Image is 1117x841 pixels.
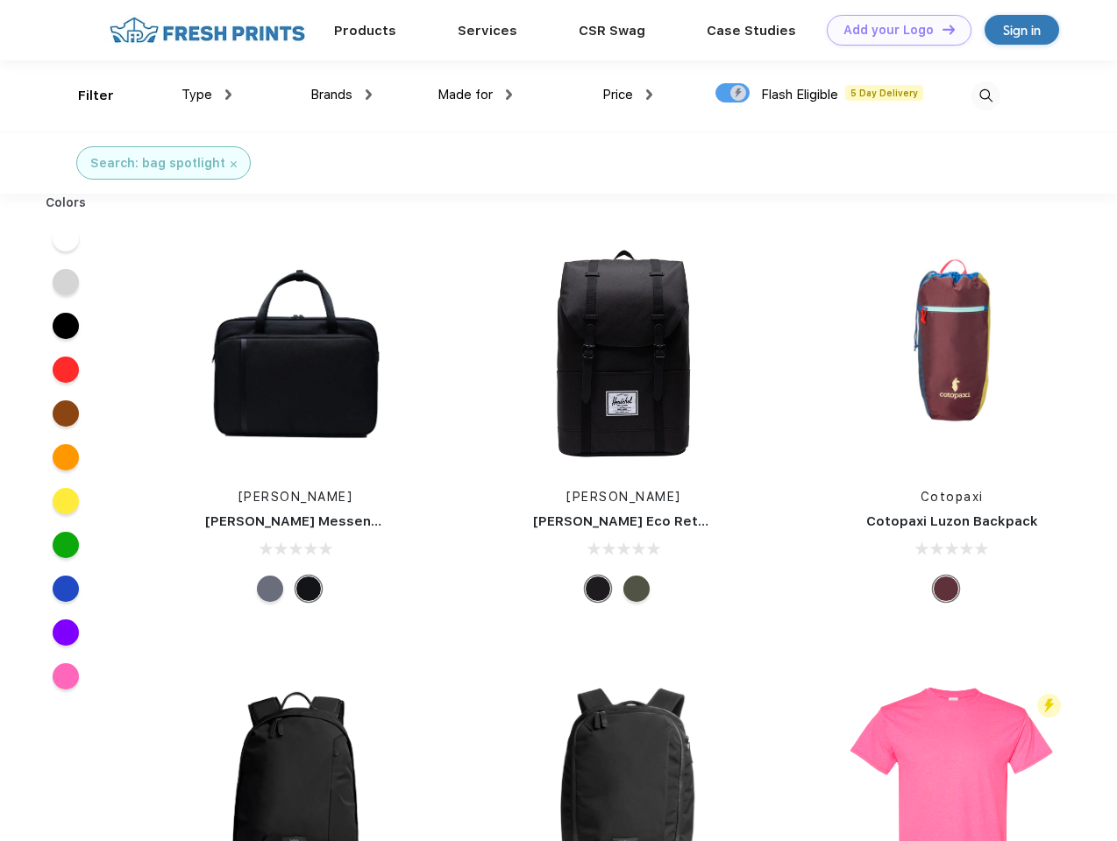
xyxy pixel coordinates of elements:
[533,513,892,529] a: [PERSON_NAME] Eco Retreat 15" Computer Backpack
[943,25,955,34] img: DT
[78,86,114,106] div: Filter
[566,490,681,504] a: [PERSON_NAME]
[507,237,740,470] img: func=resize&h=266
[295,576,322,602] div: Black
[866,513,1038,529] a: Cotopaxi Luzon Backpack
[181,87,212,102] span: Type
[602,87,633,102] span: Price
[985,15,1059,45] a: Sign in
[104,15,310,46] img: fo%20logo%202.webp
[205,513,395,529] a: [PERSON_NAME] Messenger
[836,237,1069,470] img: func=resize&h=266
[761,87,838,102] span: Flash Eligible
[933,576,959,602] div: Surprise
[238,490,353,504] a: [PERSON_NAME]
[179,237,412,470] img: func=resize&h=266
[623,576,650,602] div: Forest
[231,161,237,167] img: filter_cancel.svg
[843,23,934,38] div: Add your Logo
[334,23,396,39] a: Products
[366,89,372,100] img: dropdown.png
[971,81,1000,110] img: desktop_search.svg
[506,89,512,100] img: dropdown.png
[845,85,923,101] span: 5 Day Delivery
[646,89,652,100] img: dropdown.png
[32,194,100,212] div: Colors
[90,154,225,173] div: Search: bag spotlight
[585,576,611,602] div: Black
[1003,20,1041,40] div: Sign in
[310,87,352,102] span: Brands
[257,576,283,602] div: Raven Crosshatch
[438,87,493,102] span: Made for
[1037,694,1061,717] img: flash_active_toggle.svg
[921,490,984,504] a: Cotopaxi
[225,89,231,100] img: dropdown.png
